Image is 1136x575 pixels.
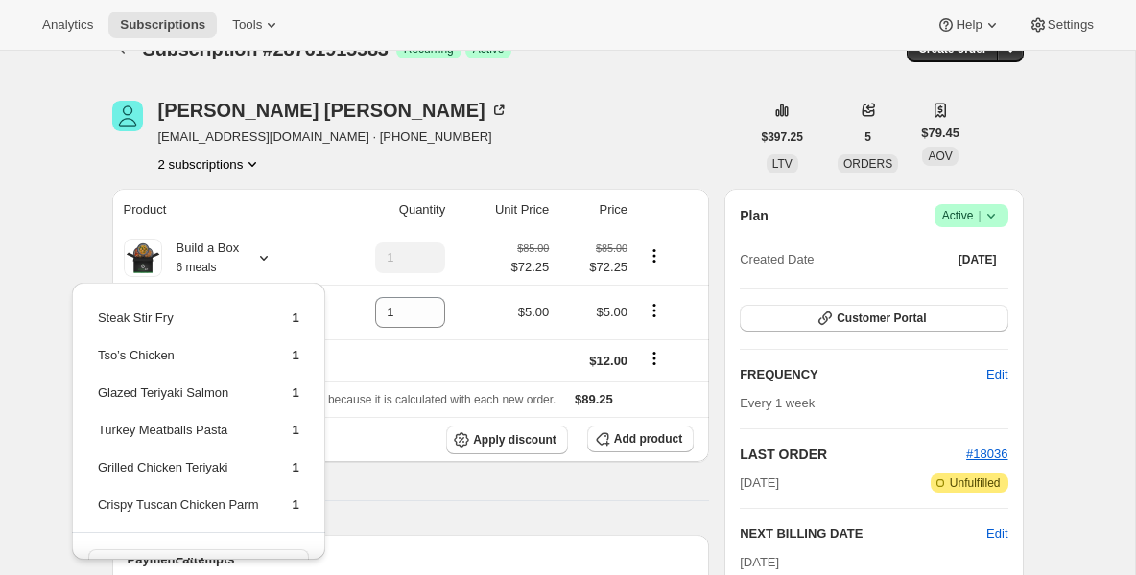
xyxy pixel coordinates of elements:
[740,524,986,543] h2: NEXT BILLING DATE
[740,305,1007,332] button: Customer Portal
[596,242,627,254] small: $85.00
[293,348,299,362] span: 1
[446,425,568,454] button: Apply discount
[97,382,260,418] td: Glazed Teriyaki Salmon
[740,206,769,225] h2: Plan
[975,359,1019,390] button: Edit
[978,208,981,223] span: |
[986,524,1007,543] button: Edit
[120,17,205,33] span: Subscriptions
[772,157,793,171] span: LTV
[517,242,549,254] small: $85.00
[928,149,952,163] span: AOV
[97,494,260,530] td: Crispy Tuscan Chicken Parm
[221,11,293,38] button: Tools
[740,250,814,269] span: Created Date
[177,261,217,274] small: 6 meals
[942,206,1001,225] span: Active
[293,460,299,474] span: 1
[853,124,883,150] button: 5
[451,189,555,231] th: Unit Price
[162,239,240,277] div: Build a Box
[108,11,217,38] button: Subscriptions
[639,245,670,266] button: Product actions
[473,432,556,448] span: Apply discount
[293,385,299,400] span: 1
[925,11,1012,38] button: Help
[128,550,695,569] h2: Payment attempts
[511,258,550,277] span: $72.25
[986,365,1007,384] span: Edit
[587,425,694,452] button: Add product
[837,310,926,326] span: Customer Portal
[921,124,959,143] span: $79.45
[740,473,779,493] span: [DATE]
[176,555,221,570] span: Edit box
[956,17,982,33] span: Help
[293,423,299,437] span: 1
[42,17,93,33] span: Analytics
[1048,17,1094,33] span: Settings
[322,189,451,231] th: Quantity
[158,127,509,147] span: [EMAIL_ADDRESS][DOMAIN_NAME] · [PHONE_NUMBER]
[575,392,613,406] span: $89.25
[639,300,670,321] button: Product actions
[740,365,986,384] h2: FREQUENCY
[555,189,633,231] th: Price
[950,475,1001,491] span: Unfulfilled
[762,129,803,145] span: $397.25
[1017,11,1105,38] button: Settings
[518,305,550,319] span: $5.00
[966,447,1007,461] a: #18036
[740,396,815,410] span: Every 1 week
[112,189,322,231] th: Product
[740,445,966,464] h2: LAST ORDER
[97,457,260,493] td: Grilled Chicken Teriyaki
[31,11,105,38] button: Analytics
[97,345,260,380] td: Tso’s Chicken
[639,348,670,369] button: Shipping actions
[293,497,299,512] span: 1
[843,157,892,171] span: ORDERS
[158,154,263,173] button: Product actions
[864,129,871,145] span: 5
[614,431,682,447] span: Add product
[560,258,627,277] span: $72.25
[293,310,299,325] span: 1
[232,17,262,33] span: Tools
[97,420,260,455] td: Turkey Meatballs Pasta
[589,354,627,368] span: $12.00
[124,239,162,277] img: product img
[597,305,628,319] span: $5.00
[158,101,509,120] div: [PERSON_NAME] [PERSON_NAME]
[750,124,815,150] button: $397.25
[124,393,556,406] span: Sales tax (if applicable) is not displayed because it is calculated with each new order.
[947,246,1008,273] button: [DATE]
[112,101,143,131] span: Rashawn Vaughn
[740,555,779,569] span: [DATE]
[97,308,260,343] td: Steak Stir Fry
[958,252,997,267] span: [DATE]
[966,445,1007,464] button: #18036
